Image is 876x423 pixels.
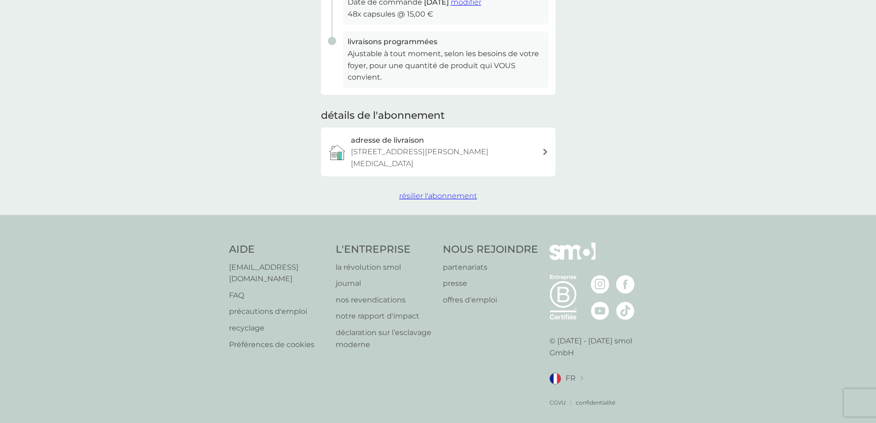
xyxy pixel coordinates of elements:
[580,376,583,381] img: changer de pays
[336,278,434,290] a: journal
[348,36,544,48] h3: livraisons programmées
[229,243,327,257] h4: AIDE
[576,398,615,407] a: confidentialité
[229,306,327,318] a: précautions d'emploi
[229,261,327,285] a: [EMAIL_ADDRESS][DOMAIN_NAME]
[550,243,595,274] img: smol
[321,127,555,177] a: adresse de livraison[STREET_ADDRESS][PERSON_NAME][MEDICAL_DATA]
[399,190,477,202] button: résilier l'abonnement
[348,8,544,20] p: 48x capsules @ 15,00 €
[229,339,327,351] a: Préférences de cookies
[550,335,647,359] p: © [DATE] - [DATE] smol GmbH
[348,48,544,83] p: Ajustable à tout moment, selon les besoins de votre foyer, pour une quantité de produit qui VOUS ...
[351,134,424,146] h3: adresse de livraison
[351,146,542,169] p: [STREET_ADDRESS][PERSON_NAME][MEDICAL_DATA]
[616,275,635,294] img: visitez la page Facebook de smol
[591,275,609,294] img: visitez la page Instagram de smol
[550,373,561,384] img: FR drapeau
[229,322,327,334] a: recyclage
[321,109,445,123] h2: détails de l'abonnement
[443,243,538,257] h4: NOUS REJOINDRE
[336,243,434,257] h4: L'ENTREPRISE
[336,310,434,322] a: notre rapport d'impact
[336,294,434,306] a: nos revendications
[336,261,434,273] a: la révolution smol
[443,261,538,273] a: partenariats
[566,372,576,384] span: FR
[229,290,327,301] a: FAQ
[443,294,538,306] a: offres d'emploi
[399,191,477,200] span: résilier l'abonnement
[336,327,434,350] a: déclaration sur l’esclavage moderne
[443,278,538,290] a: presse
[616,301,635,320] img: visitez la page TikTok de smol
[550,398,566,407] a: CGVU
[591,301,609,320] img: visitez la page Youtube de smol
